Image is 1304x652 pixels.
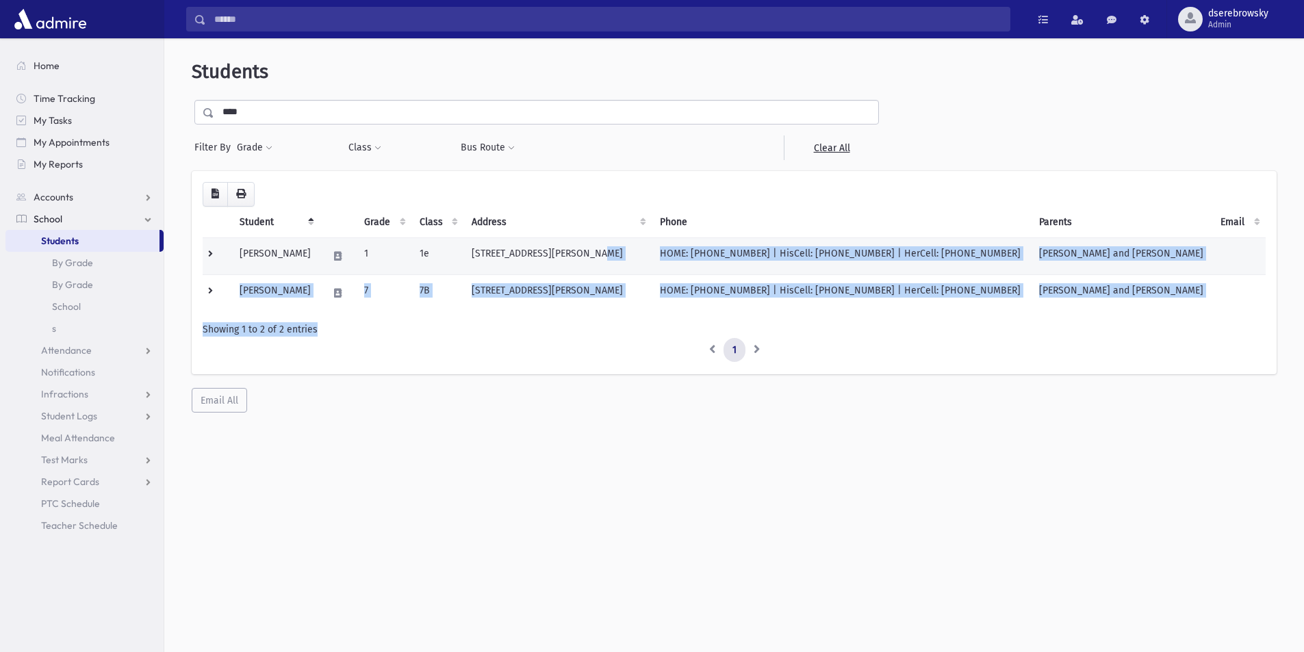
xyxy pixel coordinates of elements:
[11,5,90,33] img: AdmirePro
[5,449,164,471] a: Test Marks
[348,135,382,160] button: Class
[41,454,88,466] span: Test Marks
[463,237,652,274] td: [STREET_ADDRESS][PERSON_NAME]
[231,207,320,238] th: Student: activate to sort column descending
[34,92,95,105] span: Time Tracking
[206,7,1010,31] input: Search
[203,322,1266,337] div: Showing 1 to 2 of 2 entries
[5,405,164,427] a: Student Logs
[41,366,95,378] span: Notifications
[5,230,159,252] a: Students
[41,432,115,444] span: Meal Attendance
[1208,8,1268,19] span: dserebrowsky
[652,207,1031,238] th: Phone
[41,344,92,356] span: Attendance
[5,274,164,296] a: By Grade
[411,237,463,274] td: 1e
[5,153,164,175] a: My Reports
[41,475,99,488] span: Report Cards
[194,140,236,155] span: Filter By
[192,60,268,83] span: Students
[236,135,273,160] button: Grade
[203,182,228,207] button: CSV
[356,207,411,238] th: Grade: activate to sort column ascending
[34,136,110,148] span: My Appointments
[34,158,83,170] span: My Reports
[41,410,97,422] span: Student Logs
[5,361,164,383] a: Notifications
[5,427,164,449] a: Meal Attendance
[5,296,164,317] a: School
[5,514,164,536] a: Teacher Schedule
[5,339,164,361] a: Attendance
[5,493,164,514] a: PTC Schedule
[784,135,879,160] a: Clear All
[356,274,411,311] td: 7
[5,186,164,208] a: Accounts
[5,252,164,274] a: By Grade
[5,208,164,230] a: School
[1031,237,1213,274] td: [PERSON_NAME] and [PERSON_NAME]
[231,237,320,274] td: [PERSON_NAME]
[1031,274,1213,311] td: [PERSON_NAME] and [PERSON_NAME]
[5,471,164,493] a: Report Cards
[34,191,73,203] span: Accounts
[1212,207,1266,238] th: Email: activate to sort column ascending
[231,274,320,311] td: [PERSON_NAME]
[460,135,515,160] button: Bus Route
[192,388,247,413] button: Email All
[5,88,164,109] a: Time Tracking
[5,317,164,339] a: s
[5,131,164,153] a: My Appointments
[5,109,164,131] a: My Tasks
[411,207,463,238] th: Class: activate to sort column ascending
[5,383,164,405] a: Infractions
[463,207,652,238] th: Address: activate to sort column ascending
[41,235,79,247] span: Students
[41,388,88,400] span: Infractions
[34,114,72,127] span: My Tasks
[5,55,164,77] a: Home
[652,274,1031,311] td: HOME: [PHONE_NUMBER] | HisCell: [PHONE_NUMBER] | HerCell: [PHONE_NUMBER]
[1208,19,1268,30] span: Admin
[724,338,745,363] a: 1
[41,497,100,510] span: PTC Schedule
[411,274,463,311] td: 7B
[227,182,255,207] button: Print
[1031,207,1213,238] th: Parents
[356,237,411,274] td: 1
[463,274,652,311] td: [STREET_ADDRESS][PERSON_NAME]
[652,237,1031,274] td: HOME: [PHONE_NUMBER] | HisCell: [PHONE_NUMBER] | HerCell: [PHONE_NUMBER]
[34,60,60,72] span: Home
[41,519,118,532] span: Teacher Schedule
[34,213,62,225] span: School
